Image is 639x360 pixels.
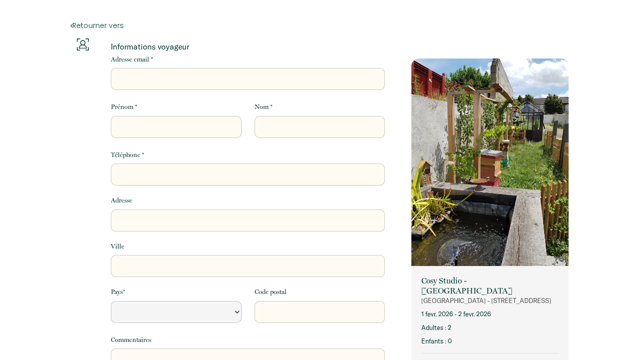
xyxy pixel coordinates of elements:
[421,296,559,305] p: [GEOGRAPHIC_DATA] - [STREET_ADDRESS]
[111,195,132,205] label: Adresse
[111,150,144,160] label: Téléphone *
[421,309,559,319] p: 1 févr. 2026 - 2 févr. 2026
[111,301,241,323] select: Default select example
[111,54,153,64] label: Adresse email *
[111,287,125,297] label: Pays
[111,335,151,345] label: Commentaires
[255,102,273,112] label: Nom *
[421,336,559,346] p: Enfants : 0
[111,41,385,51] p: Informations voyageur
[70,20,569,31] a: Retourner vers
[421,323,559,332] p: Adultes : 2
[111,102,137,112] label: Prénom *
[111,241,124,251] label: Ville
[77,38,89,50] img: guests-info
[421,276,559,296] p: Cosy Studio - [GEOGRAPHIC_DATA]
[255,287,287,297] label: Code postal
[411,58,569,268] img: rental-image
